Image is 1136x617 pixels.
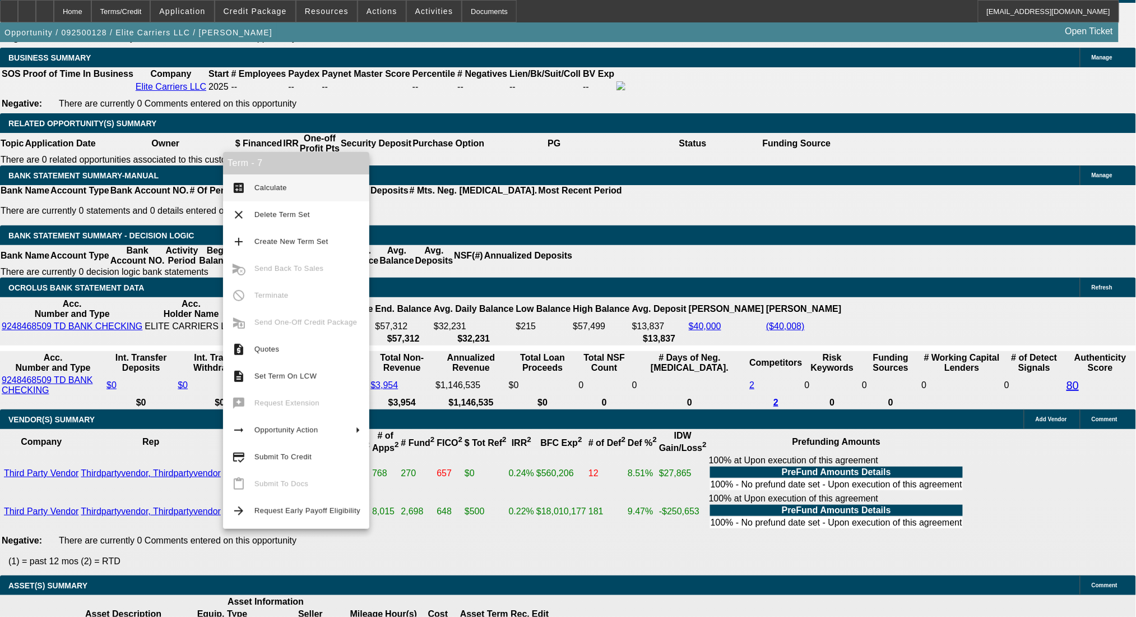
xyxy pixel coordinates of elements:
[8,119,156,128] span: RELATED OPPORTUNITY(S) SUMMARY
[782,467,891,477] b: PreFund Amounts Details
[81,468,221,478] a: Thirdpartyvendor, Thirdpartyvendor
[370,352,434,374] th: Total Non-Revenue
[358,1,406,22] button: Actions
[766,298,842,320] th: [PERSON_NAME]
[632,397,748,408] th: 0
[508,493,535,530] td: 0.22%
[689,321,721,331] a: $40,000
[508,352,577,374] th: Total Loan Proceeds
[254,372,317,380] span: Set Term On LCW
[624,133,762,154] th: Status
[232,423,245,437] mat-icon: arrow_right_alt
[165,245,199,266] th: Activity Period
[208,81,229,93] td: 2025
[59,536,296,545] span: There are currently 0 Comments entered on this opportunity
[1,298,143,320] th: Acc. Number and Type
[804,375,861,396] td: 0
[254,237,328,246] span: Create New Term Set
[516,298,572,320] th: Low Balance
[4,507,78,516] a: Third Party Vendor
[702,441,706,449] sup: 2
[632,321,687,332] td: $13,837
[110,185,189,196] th: Bank Account NO.
[372,431,398,453] b: # of Apps
[433,298,514,320] th: Avg. Daily Balance
[1092,172,1112,178] span: Manage
[367,7,397,16] span: Actions
[232,370,245,383] mat-icon: description
[177,352,262,374] th: Int. Transfer Withdrawals
[375,321,432,332] td: $57,312
[1036,416,1067,422] span: Add Vendor
[142,437,159,446] b: Rep
[433,321,514,332] td: $32,231
[401,455,435,492] td: 270
[710,479,963,490] td: 100% - No prefund date set - Upon execution of this agreement
[578,436,582,444] sup: 2
[375,333,432,344] th: $57,312
[1092,284,1112,291] span: Refresh
[407,1,462,22] button: Activities
[106,397,176,408] th: $0
[8,556,1136,567] p: (1) = past 12 mos (2) = RTD
[792,437,881,446] b: Prefunding Amounts
[433,333,514,344] th: $32,231
[516,321,572,332] td: $215
[508,455,535,492] td: 0.24%
[2,375,92,395] a: 9248468509 TD BANK CHECKING
[50,245,110,266] th: Account Type
[22,68,134,80] th: Proof of Time In Business
[401,438,435,448] b: # Fund
[578,375,630,396] td: 0
[1,352,105,374] th: Acc. Number and Type
[804,397,861,408] th: 0
[659,431,707,453] b: IDW Gain/Loss
[8,231,194,240] span: Bank Statement Summary - Decision Logic
[8,415,95,424] span: VENDOR(S) SUMMARY
[401,493,435,530] td: 2,698
[541,438,582,448] b: BFC Exp
[458,436,462,444] sup: 2
[415,245,454,266] th: Avg. Deposits
[409,185,538,196] th: # Mts. Neg. [MEDICAL_DATA].
[412,82,455,92] div: --
[296,1,357,22] button: Resources
[8,581,87,590] span: ASSET(S) SUMMARY
[627,493,657,530] td: 9.47%
[254,453,312,461] span: Submit To Credit
[370,380,398,390] a: $3,954
[8,283,144,292] span: OCROLUS BANK STATEMENT DATA
[215,1,295,22] button: Credit Package
[1,68,21,80] th: SOS
[457,82,507,92] div: --
[412,133,485,154] th: Purchase Option
[4,468,78,478] a: Third Party Vendor
[224,7,287,16] span: Credit Package
[288,69,319,79] b: Paydex
[588,493,626,530] td: 181
[430,436,434,444] sup: 2
[110,245,165,266] th: Bank Account NO.
[572,321,630,332] td: $57,499
[231,82,238,91] span: --
[709,494,964,529] div: 100% at Upon execution of this agreement
[1092,416,1118,422] span: Comment
[709,455,964,491] div: 100% at Upon execution of this agreement
[177,397,262,408] th: $0
[2,99,42,108] b: Negative:
[628,438,657,448] b: Def %
[538,185,623,196] th: Most Recent Period
[508,397,577,408] th: $0
[632,333,687,344] th: $13,837
[159,7,205,16] span: Application
[616,81,625,90] img: facebook-icon.png
[24,133,96,154] th: Application Date
[536,493,587,530] td: $18,010,177
[659,455,707,492] td: $27,865
[464,493,507,530] td: $500
[457,69,507,79] b: # Negatives
[465,438,507,448] b: $ Tot Ref
[453,245,484,266] th: NSF(#)
[232,181,245,195] mat-icon: calculate
[921,352,1003,374] th: # Working Capital Lenders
